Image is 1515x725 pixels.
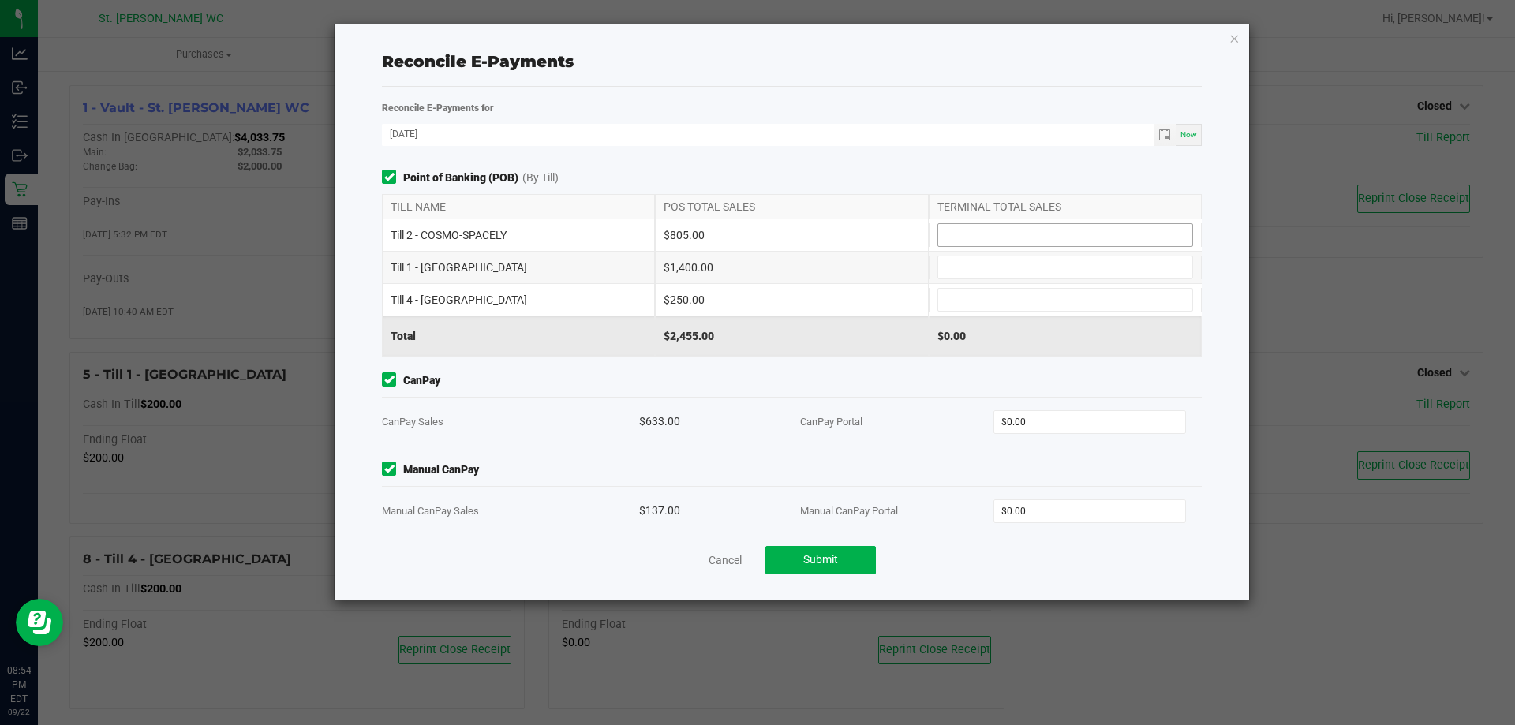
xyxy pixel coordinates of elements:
span: Submit [803,553,838,566]
div: POS TOTAL SALES [655,195,928,219]
span: CanPay Portal [800,416,862,428]
form-toggle: Include in reconciliation [382,372,403,389]
div: TERMINAL TOTAL SALES [929,195,1202,219]
a: Cancel [709,552,742,568]
div: Reconcile E-Payments [382,50,1202,73]
div: $137.00 [639,487,768,535]
div: $2,455.00 [655,316,928,356]
div: $0.00 [929,316,1202,356]
div: Till 4 - [GEOGRAPHIC_DATA] [382,284,655,316]
strong: CanPay [403,372,440,389]
strong: Point of Banking (POB) [403,170,518,186]
div: Till 2 - COSMO-SPACELY [382,219,655,251]
div: TILL NAME [382,195,655,219]
strong: Manual CanPay [403,462,479,478]
form-toggle: Include in reconciliation [382,170,403,186]
div: $1,400.00 [655,252,928,283]
div: Total [382,316,655,356]
strong: Reconcile E-Payments for [382,103,494,114]
form-toggle: Include in reconciliation [382,462,403,478]
iframe: Resource center [16,599,63,646]
div: $250.00 [655,284,928,316]
span: Now [1180,130,1197,139]
span: Manual CanPay Sales [382,505,479,517]
div: $633.00 [639,398,768,446]
span: Manual CanPay Portal [800,505,898,517]
div: Till 1 - [GEOGRAPHIC_DATA] [382,252,655,283]
span: CanPay Sales [382,416,443,428]
span: (By Till) [522,170,559,186]
span: Toggle calendar [1154,124,1176,146]
button: Submit [765,546,876,574]
input: Date [382,124,1154,144]
div: $805.00 [655,219,928,251]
